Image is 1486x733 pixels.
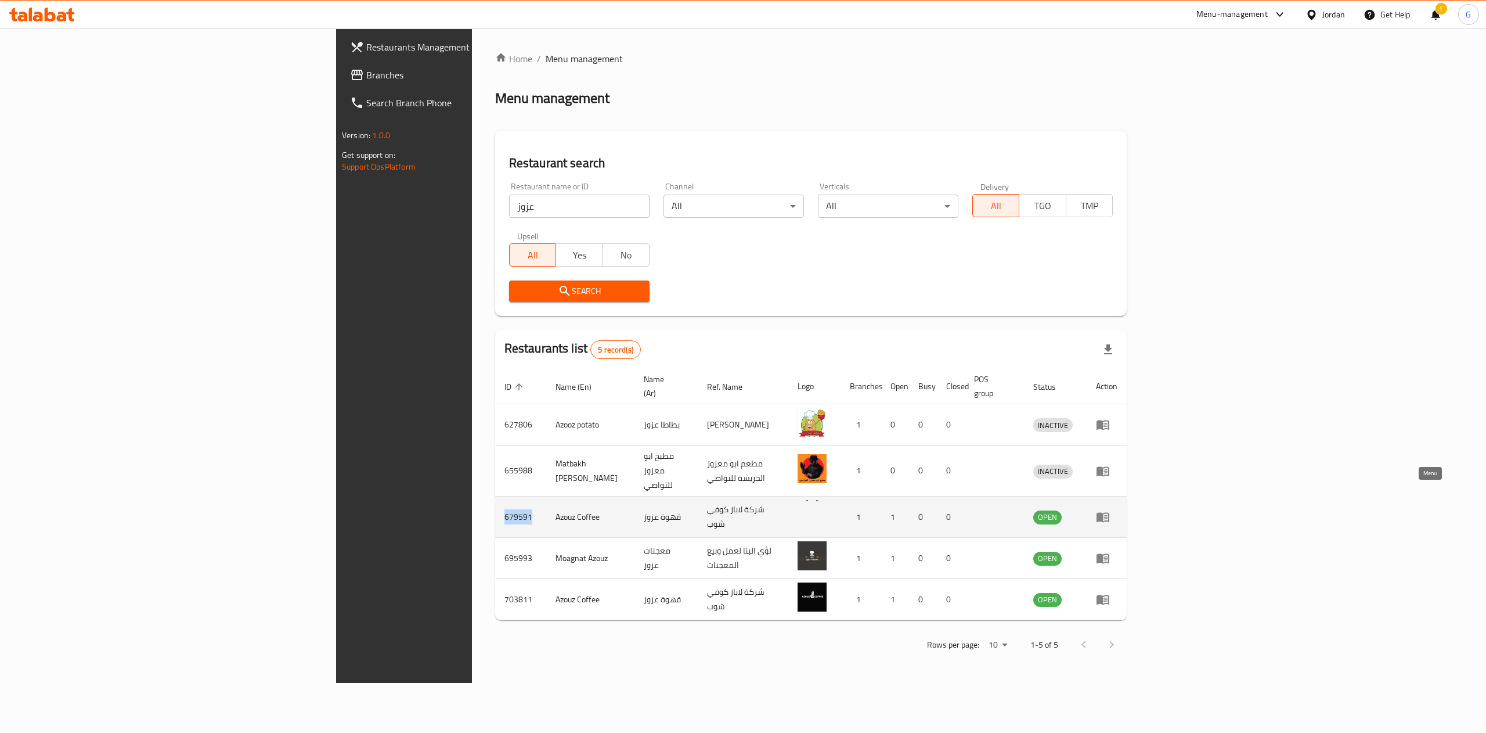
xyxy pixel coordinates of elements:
th: Action [1087,369,1127,404]
td: Matbakh [PERSON_NAME] [546,445,634,497]
div: Total records count [590,340,641,359]
span: TGO [1024,197,1061,214]
span: Version: [342,128,370,143]
div: All [663,195,804,218]
td: Azooz potato [546,404,634,445]
span: OPEN [1033,511,1062,524]
div: INACTIVE [1033,418,1073,432]
h2: Menu management [495,89,609,107]
td: قهوة عزوز [634,497,698,538]
h2: Restaurant search [509,154,1113,172]
span: 1.0.0 [372,128,390,143]
button: All [509,243,556,267]
span: INACTIVE [1033,419,1073,432]
label: Upsell [517,232,539,240]
td: 1 [881,538,909,579]
th: Logo [788,369,841,404]
td: لؤي البنا لعمل وبيع المعجنات [698,538,788,579]
div: All [818,195,958,218]
span: Yes [561,247,598,264]
span: Search [518,284,640,299]
label: Delivery [980,182,1009,191]
td: 0 [909,538,937,579]
button: No [602,243,649,267]
td: معجنات عزوز [634,538,698,579]
td: 0 [909,497,937,538]
th: Busy [909,369,937,404]
span: Search Branch Phone [366,96,575,110]
span: All [514,247,551,264]
img: Azooz potato [798,408,827,437]
button: Search [509,281,650,302]
th: Open [881,369,909,404]
td: 0 [937,497,965,538]
p: 1-5 of 5 [1030,638,1058,652]
span: OPEN [1033,593,1062,606]
div: Menu [1096,592,1117,606]
td: 0 [909,445,937,497]
table: enhanced table [495,369,1127,620]
td: 0 [909,579,937,620]
button: Yes [556,243,603,267]
td: 0 [881,404,909,445]
img: Azouz Coffee [798,583,827,612]
span: Name (Ar) [644,372,684,400]
td: Azouz Coffee [546,579,634,620]
td: 0 [937,404,965,445]
span: 5 record(s) [591,344,640,355]
div: Menu [1096,418,1117,432]
a: Search Branch Phone [341,89,585,117]
div: Menu [1096,464,1117,478]
nav: breadcrumb [495,52,1127,66]
span: Restaurants Management [366,40,575,54]
td: قهوة عزوز [634,579,698,620]
td: 1 [841,445,881,497]
span: Branches [366,68,575,82]
th: Branches [841,369,881,404]
div: Rows per page: [984,637,1012,654]
span: No [607,247,644,264]
td: مطبخ ابو معزوز للتواصي [634,445,698,497]
span: All [978,197,1015,214]
td: شركة لاباز كوفي شوب [698,579,788,620]
span: Status [1033,380,1071,394]
span: G [1466,8,1471,21]
td: بطاطا عزوز [634,404,698,445]
td: 0 [881,445,909,497]
td: 1 [841,579,881,620]
h2: Restaurants list [504,340,641,359]
td: 1 [881,579,909,620]
td: 1 [841,538,881,579]
a: Restaurants Management [341,33,585,61]
button: TGO [1019,194,1066,217]
span: POS group [974,372,1010,400]
div: Jordan [1322,8,1345,21]
a: Branches [341,61,585,89]
img: Moagnat Azouz [798,541,827,570]
td: 1 [881,497,909,538]
div: Menu-management [1196,8,1268,21]
td: مطعم ابو معزوز الخريشة للتواصي [698,445,788,497]
td: 0 [937,445,965,497]
td: Moagnat Azouz [546,538,634,579]
span: Ref. Name [707,380,758,394]
span: Get support on: [342,148,395,163]
td: Azouz Coffee [546,497,634,538]
div: Menu [1096,551,1117,565]
button: All [972,194,1019,217]
span: INACTIVE [1033,465,1073,478]
input: Search for restaurant name or ID.. [509,195,650,218]
a: Support.OpsPlatform [342,159,416,174]
span: ID [504,380,526,394]
img: Matbakh Abu Mazoz Lal Tawasi [798,454,827,483]
td: شركة لاباز كوفي شوب [698,497,788,538]
td: [PERSON_NAME] [698,404,788,445]
span: OPEN [1033,552,1062,565]
td: 1 [841,404,881,445]
img: Azouz Coffee [798,500,827,529]
th: Closed [937,369,965,404]
td: 0 [937,538,965,579]
div: Export file [1094,336,1122,364]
